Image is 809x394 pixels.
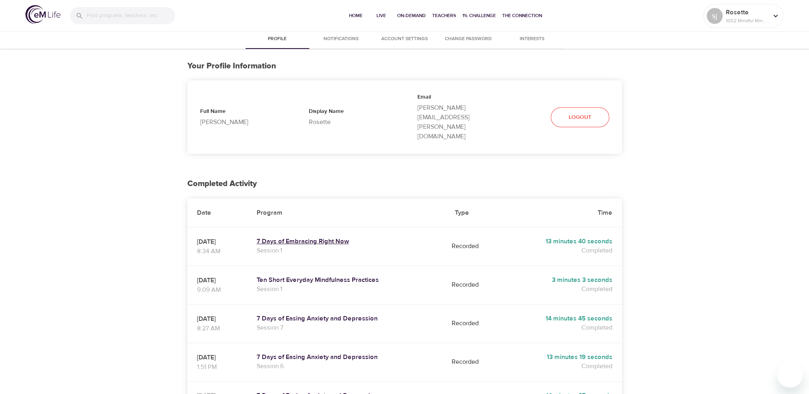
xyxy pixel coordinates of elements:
p: Session 6 [257,361,436,371]
p: Session 1 [257,284,436,294]
iframe: Button to launch messaging window [777,362,803,388]
td: Recorded [445,266,501,304]
p: [DATE] [197,237,238,246]
p: 1002 Mindful Minutes [726,17,768,24]
p: Completed [511,246,612,255]
p: Email [417,93,501,103]
p: Completed [511,284,612,294]
p: Completed [511,361,612,371]
p: 8:34 AM [197,246,238,256]
h2: Completed Activity [187,179,622,188]
span: Profile [250,35,304,43]
h3: Your Profile Information [187,62,622,71]
p: Session 1 [257,246,436,255]
span: Notifications [314,35,368,43]
p: Completed [511,323,612,332]
div: sj [707,8,723,24]
th: Program [247,198,445,227]
span: Logout [569,113,591,122]
th: Date [187,198,247,227]
span: 1% Challenge [462,12,496,20]
p: Rosette [309,117,392,127]
p: [PERSON_NAME] [200,117,283,127]
span: Teachers [432,12,456,20]
th: Type [445,198,501,227]
p: Full Name [200,107,283,117]
span: Change Password [441,35,495,43]
img: logo [25,5,60,24]
p: 9:09 AM [197,285,238,295]
p: [DATE] [197,276,238,285]
span: Home [346,12,365,20]
span: Account Settings [378,35,432,43]
span: Interests [505,35,559,43]
input: Find programs, teachers, etc... [87,7,175,24]
p: 8:27 AM [197,324,238,333]
h5: 14 minutes 45 seconds [511,314,612,323]
p: Display Name [309,107,392,117]
p: [DATE] [197,353,238,362]
h5: 13 minutes 40 seconds [511,237,612,246]
button: Logout [551,107,609,128]
span: The Connection [502,12,542,20]
h5: 13 minutes 19 seconds [511,353,612,361]
p: Rosette [726,8,768,17]
h5: 3 minutes 3 seconds [511,276,612,284]
td: Recorded [445,304,501,343]
p: Session 7 [257,323,436,332]
a: Ten Short Everyday Mindfulness Practices [257,276,436,284]
th: Time [501,198,622,227]
a: 7 Days of Easing Anxiety and Depression [257,353,436,361]
a: 7 Days of Embracing Right Now [257,237,436,246]
td: Recorded [445,227,501,266]
span: On-Demand [397,12,426,20]
p: 1:51 PM [197,362,238,372]
p: [PERSON_NAME][EMAIL_ADDRESS][PERSON_NAME][DOMAIN_NAME] [417,103,501,141]
p: [DATE] [197,314,238,324]
td: Recorded [445,343,501,381]
a: 7 Days of Easing Anxiety and Depression [257,314,436,323]
span: Live [372,12,391,20]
